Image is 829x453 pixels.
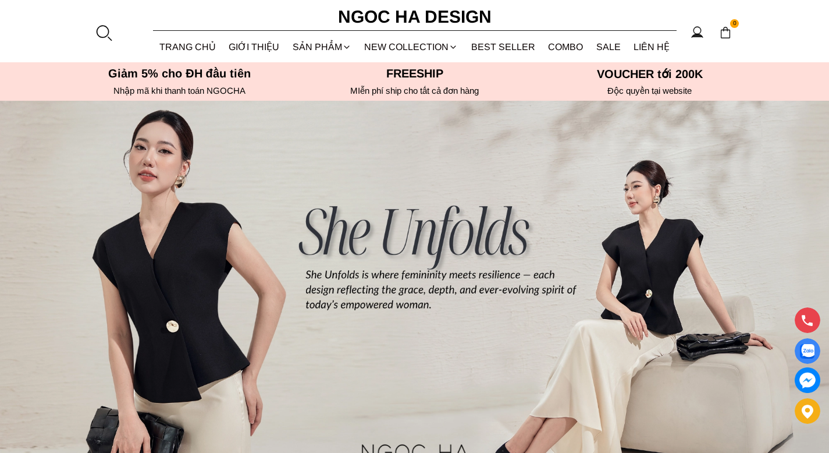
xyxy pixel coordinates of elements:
a: SALE [590,31,628,62]
a: Ngoc Ha Design [328,3,502,31]
a: messenger [795,367,820,393]
a: GIỚI THIỆU [222,31,286,62]
font: Nhập mã khi thanh toán NGOCHA [113,86,246,95]
a: Combo [542,31,590,62]
font: Giảm 5% cho ĐH đầu tiên [108,67,251,80]
img: img-CART-ICON-ksit0nf1 [719,26,732,39]
font: Freeship [386,67,443,80]
a: NEW COLLECTION [358,31,465,62]
span: 0 [730,19,739,29]
div: SẢN PHẨM [286,31,358,62]
h6: Độc quyền tại website [536,86,764,96]
a: BEST SELLER [465,31,542,62]
a: Display image [795,338,820,364]
h5: VOUCHER tới 200K [536,67,764,81]
h6: MIễn phí ship cho tất cả đơn hàng [301,86,529,96]
img: Display image [800,344,814,359]
a: LIÊN HỆ [627,31,677,62]
a: TRANG CHỦ [153,31,223,62]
